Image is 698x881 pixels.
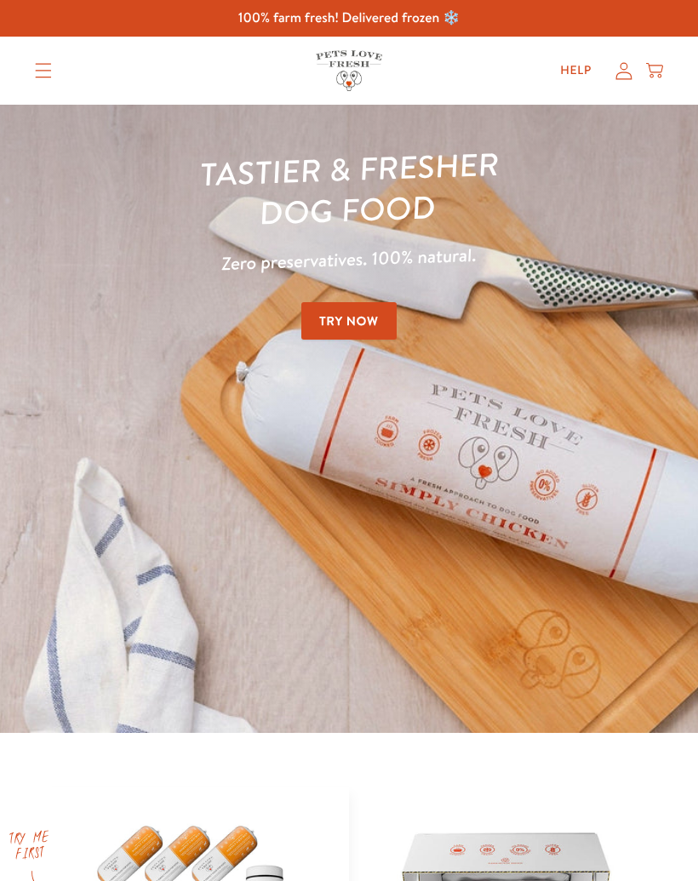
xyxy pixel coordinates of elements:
[32,138,665,242] h1: Tastier & fresher dog food
[546,54,605,88] a: Help
[301,302,397,340] a: Try Now
[21,49,66,92] summary: Translation missing: en.sections.header.menu
[34,233,664,285] p: Zero preservatives. 100% natural.
[316,50,382,90] img: Pets Love Fresh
